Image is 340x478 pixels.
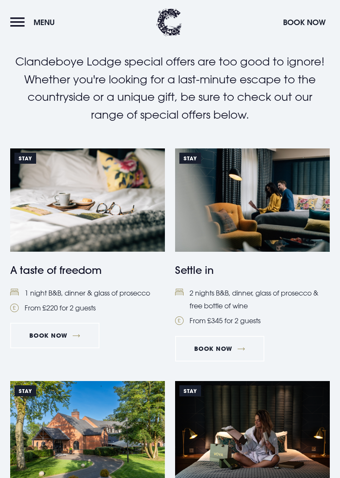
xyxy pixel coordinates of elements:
[10,262,165,278] h4: A taste of freedom
[175,316,184,325] img: Pound Coin
[10,287,165,299] li: 1 night B&B, dinner & glass of prosecco
[179,385,201,396] span: Stay
[34,17,55,27] span: Menu
[10,13,59,31] button: Menu
[175,148,330,327] a: Stay https://clandeboyelodge.s3-assets.com/offer-thumbnails/Settle-In-464x309.jpg Settle in Bed2 ...
[14,385,36,396] span: Stay
[279,13,330,31] button: Book Now
[175,336,264,361] a: Book Now
[175,148,330,251] img: https://clandeboyelodge.s3-assets.com/offer-thumbnails/Settle-In-464x309.jpg
[10,148,165,314] a: Stay https://clandeboyelodge.s3-assets.com/offer-thumbnails/taste-of-freedom-special-offers-2025....
[175,314,330,327] li: From £345 for 2 guests
[10,323,99,348] a: Book Now
[14,153,36,164] span: Stay
[10,289,19,296] img: Bed
[179,153,201,164] span: Stay
[156,9,182,36] img: Clandeboye Lodge
[175,287,330,313] li: 2 nights B&B, dinner, glass of prosecco & free bottle of wine
[10,53,330,123] p: Clandeboye Lodge special offers are too good to ignore! Whether you're looking for a last-minute ...
[10,304,19,312] img: Pound Coin
[10,148,165,251] img: https://clandeboyelodge.s3-assets.com/offer-thumbnails/taste-of-freedom-special-offers-2025.png
[175,262,330,278] h4: Settle in
[10,302,165,314] li: From £220 for 2 guests
[175,289,184,296] img: Bed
